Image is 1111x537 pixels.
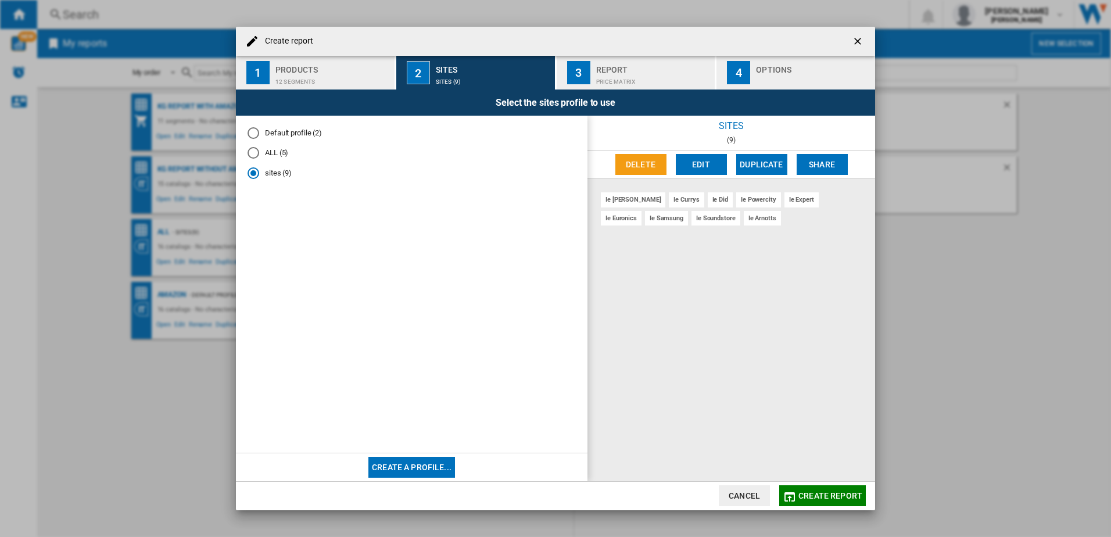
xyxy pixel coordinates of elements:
button: Cancel [719,485,770,506]
div: Report [596,60,711,73]
md-radio-button: sites (9) [248,168,576,179]
span: Create report [798,491,862,500]
div: ie [PERSON_NAME] [601,192,665,207]
ng-md-icon: getI18NText('BUTTONS.CLOSE_DIALOG') [852,35,866,49]
div: 12 segments [275,73,390,85]
div: Select the sites profile to use [236,90,875,116]
div: ie powercity [736,192,781,207]
div: Options [756,60,870,73]
button: Create report [779,485,866,506]
div: 1 [246,61,270,84]
button: 4 Options [716,56,875,90]
button: Share [797,154,848,175]
div: ie did [708,192,733,207]
md-radio-button: ALL (5) [248,148,576,159]
div: ie samsung [645,211,688,225]
button: Create a profile... [368,457,455,478]
div: ie soundstore [691,211,740,225]
div: ie arnotts [744,211,781,225]
div: sites [587,116,875,136]
div: sites (9) [436,73,550,85]
div: ie currys [669,192,704,207]
div: 3 [567,61,590,84]
button: 2 Sites sites (9) [396,56,556,90]
button: getI18NText('BUTTONS.CLOSE_DIALOG') [847,30,870,53]
div: ie euronics [601,211,641,225]
button: 1 Products 12 segments [236,56,396,90]
div: Products [275,60,390,73]
md-radio-button: Default profile (2) [248,127,576,138]
div: 4 [727,61,750,84]
h4: Create report [259,35,313,47]
button: Delete [615,154,666,175]
div: Price Matrix [596,73,711,85]
div: ie expert [784,192,819,207]
button: Edit [676,154,727,175]
div: Sites [436,60,550,73]
button: 3 Report Price Matrix [557,56,716,90]
div: (9) [587,136,875,144]
div: 2 [407,61,430,84]
button: Duplicate [736,154,787,175]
